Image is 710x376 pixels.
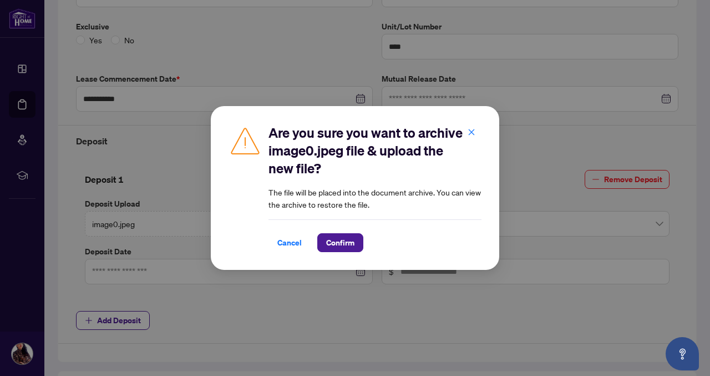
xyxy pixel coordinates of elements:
h2: Are you sure you want to archive image0.jpeg file & upload the new file? [268,124,481,177]
img: Caution Icon [229,124,262,157]
span: Cancel [277,234,302,252]
span: Confirm [326,234,354,252]
button: Confirm [317,233,363,252]
button: Cancel [268,233,311,252]
span: close [468,128,475,136]
div: The file will be placed into the document archive. You can view the archive to restore the file. [268,124,481,252]
button: Open asap [666,337,699,370]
